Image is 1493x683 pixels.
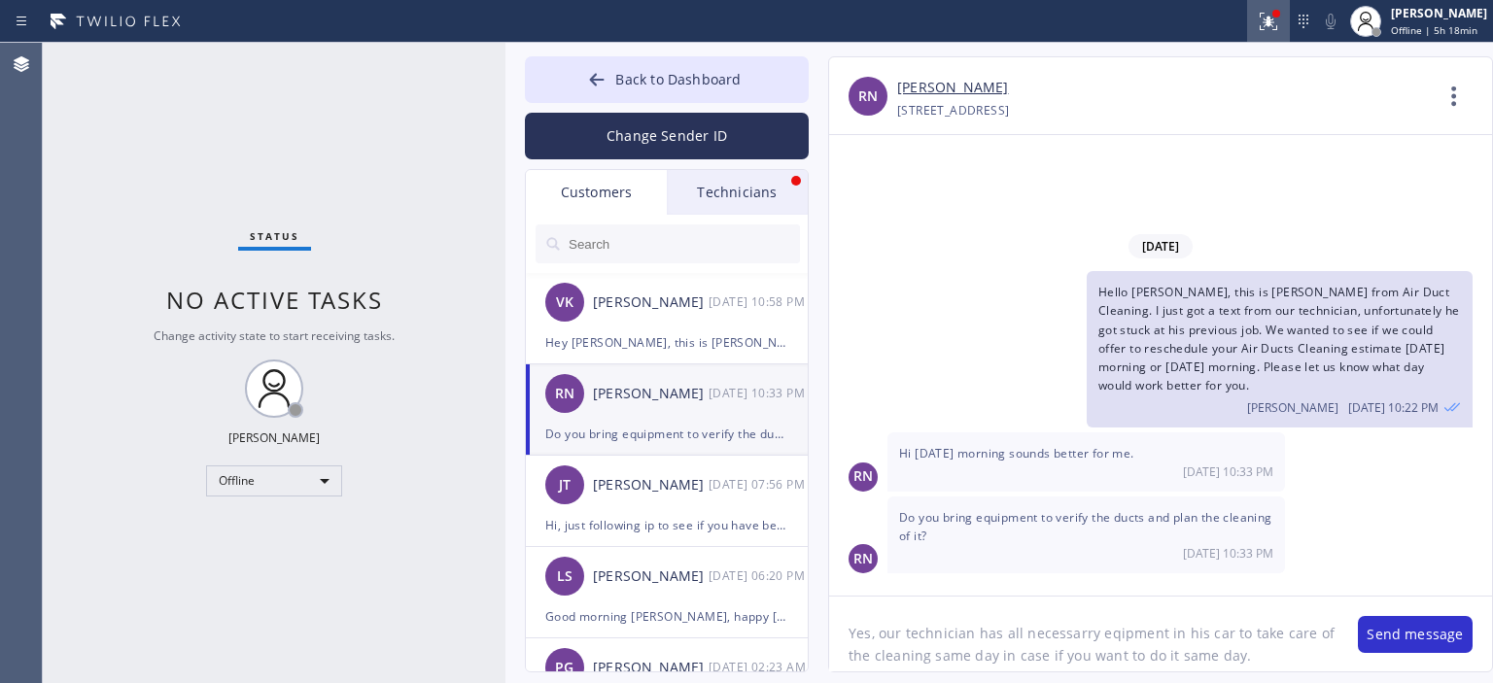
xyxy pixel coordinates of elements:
span: Hello [PERSON_NAME], this is [PERSON_NAME] from Air Duct Cleaning. I just got a text from our tec... [1098,284,1460,393]
div: [PERSON_NAME] [593,657,709,679]
span: RN [853,465,873,488]
div: Technicians [667,170,808,215]
span: RN [858,85,878,108]
span: LS [557,565,573,588]
div: Customers [526,170,667,215]
div: 09/08/2025 9:20 AM [709,564,810,587]
div: Hey [PERSON_NAME], this is [PERSON_NAME] from 5 Star Air. Sorry for catching you at a bad time on... [545,331,788,354]
div: Do you bring equipment to verify the ducts and plan the cleaning of it? [545,423,788,445]
button: Send message [1358,616,1473,653]
span: RN [555,383,574,405]
span: Status [250,229,299,243]
textarea: Yes, our technician has all necessarry eqipment in his car to take care of the cleaning same day ... [829,597,1338,671]
span: RN [853,548,873,570]
span: Back to Dashboard [615,70,741,88]
span: PG [555,657,573,679]
div: Offline [206,465,342,496]
span: [DATE] 10:33 PM [1183,463,1273,480]
button: Mute [1317,8,1344,35]
span: Hi [DATE] morning sounds better for me. [899,445,1134,461]
span: [PERSON_NAME] [1247,399,1338,416]
div: 09/08/2025 9:58 AM [709,290,810,313]
div: [PERSON_NAME] [593,565,709,588]
span: [DATE] 10:33 PM [1183,545,1273,562]
div: 09/08/2025 9:33 AM [709,382,810,404]
div: [PERSON_NAME] [593,383,709,405]
div: [PERSON_NAME] [593,291,709,314]
span: Do you bring equipment to verify the ducts and plan the cleaning of it? [899,509,1272,544]
div: Hi, just following ip to see if you have been able to obtain the photos requested? [545,514,788,536]
div: Good morning [PERSON_NAME], happy [DATE]! We wanted to see if we could offer you to reschedule yo... [545,605,788,628]
span: VK [556,291,573,314]
span: [DATE] 10:22 PM [1348,399,1439,416]
span: Offline | 5h 18min [1391,23,1477,37]
span: Change activity state to start receiving tasks. [154,327,395,344]
span: No active tasks [166,284,383,316]
div: 09/08/2025 9:33 AM [887,496,1285,573]
div: 09/08/2025 9:56 AM [709,473,810,495]
button: Back to Dashboard [525,56,809,103]
a: [PERSON_NAME] [897,77,1008,99]
span: [DATE] [1128,234,1193,258]
div: 09/08/2025 9:22 AM [1087,271,1473,427]
div: [PERSON_NAME] [228,429,320,446]
span: JT [559,474,571,496]
div: 09/05/2025 9:23 AM [709,656,810,678]
div: [PERSON_NAME] [593,474,709,496]
div: [PERSON_NAME] [1391,5,1487,21]
input: Search [567,224,800,263]
div: 09/08/2025 9:33 AM [887,432,1285,491]
div: [STREET_ADDRESS] [897,99,1009,121]
button: Change Sender ID [525,113,809,159]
